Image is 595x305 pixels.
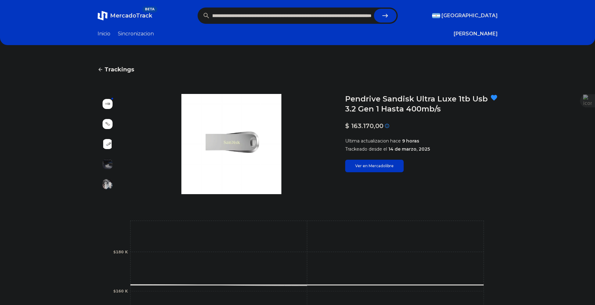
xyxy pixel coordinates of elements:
span: Ultima actualizacion hace [345,138,401,144]
h1: Pendrive Sandisk Ultra Luxe 1tb Usb 3.2 Gen 1 Hasta 400mb/s [345,94,490,114]
span: Trackings [104,65,134,74]
p: $ 163.170,00 [345,121,383,130]
a: Ver en Mercadolibre [345,160,404,172]
span: 14 de marzo, 2025 [388,146,430,152]
img: Pendrive Sandisk Ultra Luxe 1tb Usb 3.2 Gen 1 Hasta 400mb/s [103,99,113,109]
a: Inicio [98,30,110,38]
a: Sincronizacion [118,30,154,38]
span: [GEOGRAPHIC_DATA] [441,12,498,19]
img: Pendrive Sandisk Ultra Luxe 1tb Usb 3.2 Gen 1 Hasta 400mb/s [103,139,113,149]
img: Pendrive Sandisk Ultra Luxe 1tb Usb 3.2 Gen 1 Hasta 400mb/s [103,179,113,189]
img: Pendrive Sandisk Ultra Luxe 1tb Usb 3.2 Gen 1 Hasta 400mb/s [103,159,113,169]
span: Trackeado desde el [345,146,387,152]
img: Pendrive Sandisk Ultra Luxe 1tb Usb 3.2 Gen 1 Hasta 400mb/s [103,119,113,129]
span: 9 horas [402,138,419,144]
tspan: $160 K [113,289,128,293]
tspan: $180 K [113,250,128,254]
img: Argentina [432,13,440,18]
span: BETA [142,6,157,13]
span: MercadoTrack [110,12,152,19]
img: Pendrive Sandisk Ultra Luxe 1tb Usb 3.2 Gen 1 Hasta 400mb/s [130,94,333,194]
a: Trackings [98,65,498,74]
button: [PERSON_NAME] [454,30,498,38]
a: MercadoTrackBETA [98,11,152,21]
button: [GEOGRAPHIC_DATA] [432,12,498,19]
img: MercadoTrack [98,11,108,21]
